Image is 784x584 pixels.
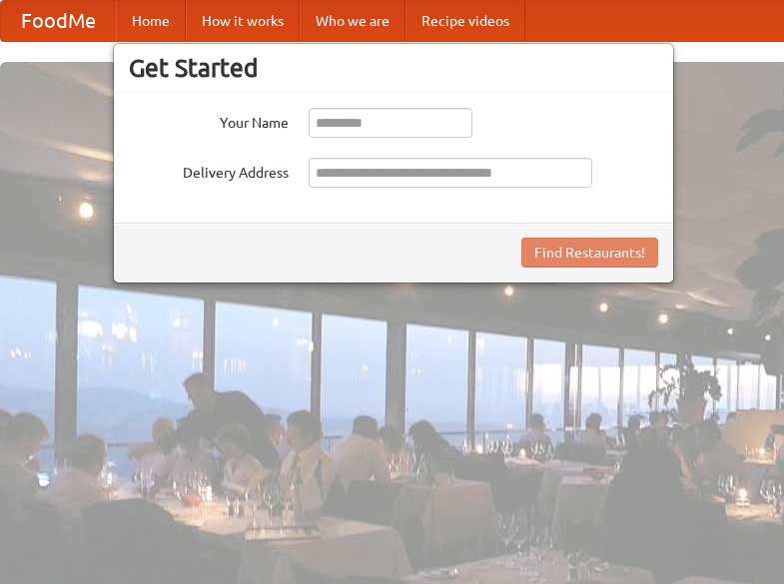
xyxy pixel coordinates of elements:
[129,108,289,133] label: Your Name
[129,158,289,183] label: Delivery Address
[521,238,658,268] button: Find Restaurants!
[1,1,116,41] a: FoodMe
[116,1,186,41] a: Home
[186,1,300,41] a: How it works
[129,53,658,83] h3: Get Started
[405,1,525,41] a: Recipe videos
[300,1,405,41] a: Who we are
